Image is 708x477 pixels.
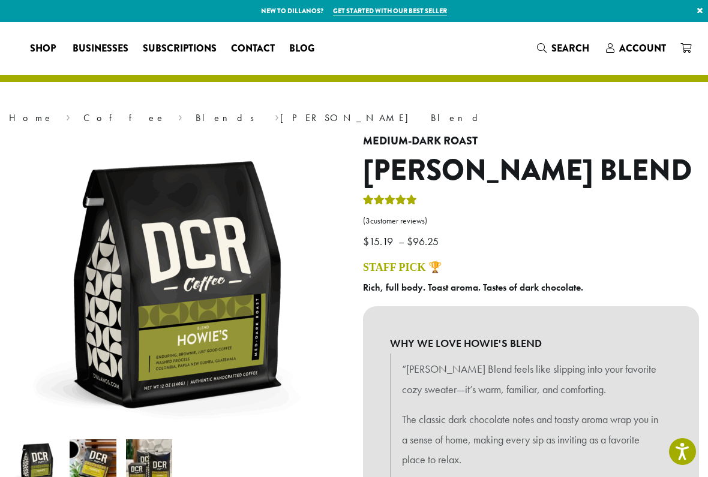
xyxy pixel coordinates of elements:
a: (3customer reviews) [363,215,699,227]
span: Subscriptions [143,41,217,56]
a: Coffee [83,111,166,124]
span: › [66,107,70,125]
h4: Medium-Dark Roast [363,135,699,148]
a: Home [9,111,53,124]
div: Rated 4.67 out of 5 [363,193,417,211]
a: Get started with our best seller [333,6,447,16]
span: $ [363,234,369,248]
b: Rich, full body. Toast aroma. Tastes of dark chocolate. [363,281,583,294]
span: – [398,234,404,248]
nav: Breadcrumb [9,111,699,125]
a: Shop [23,39,65,58]
bdi: 15.19 [363,234,396,248]
a: STAFF PICK 🏆 [363,261,442,273]
span: › [275,107,279,125]
a: Blends [196,111,262,124]
span: › [178,107,182,125]
span: Businesses [73,41,128,56]
bdi: 96.25 [407,234,442,248]
p: The classic dark chocolate notes and toasty aroma wrap you in a sense of home, making every sip a... [402,409,660,470]
h1: [PERSON_NAME] Blend [363,153,699,188]
span: Blog [289,41,314,56]
span: Contact [231,41,275,56]
span: $ [407,234,413,248]
span: Search [551,41,589,55]
a: Search [530,38,599,58]
span: Account [619,41,666,55]
span: 3 [365,216,370,226]
span: Shop [30,41,56,56]
b: WHY WE LOVE HOWIE'S BLEND [390,333,672,354]
p: “[PERSON_NAME] Blend feels like slipping into your favorite cozy sweater—it’s warm, familiar, and... [402,359,660,400]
